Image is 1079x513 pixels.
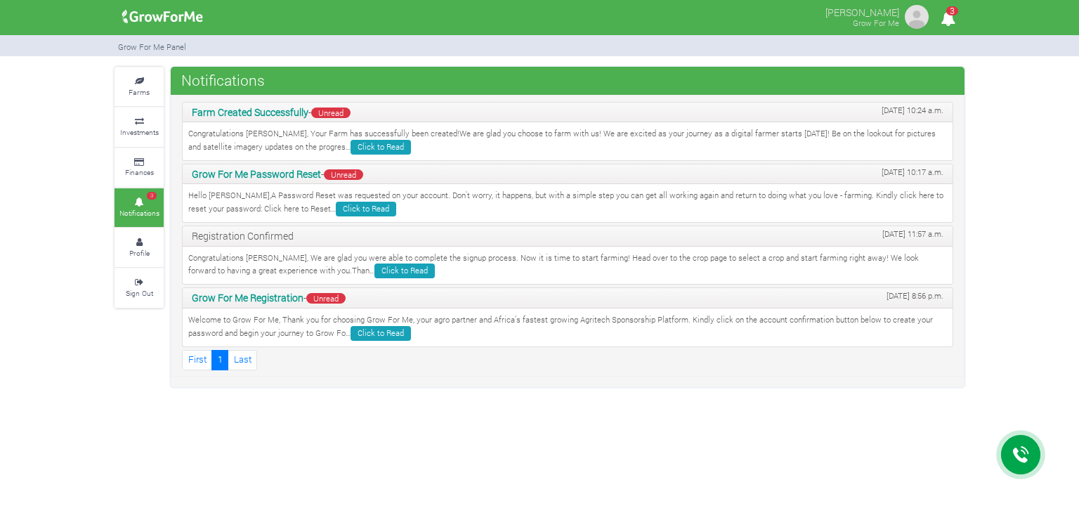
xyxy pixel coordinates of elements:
b: Grow For Me Password Reset [192,167,321,181]
span: [DATE] 8:56 p.m. [887,290,943,302]
a: Sign Out [115,268,164,307]
a: Last [228,350,257,370]
span: [DATE] 10:17 a.m. [882,167,943,178]
p: Hello [PERSON_NAME],A Password Reset was requested on your account. Don't worry, it happens, but ... [188,190,947,216]
small: Investments [120,127,159,137]
span: [DATE] 10:24 a.m. [882,105,943,117]
span: 3 [946,6,958,15]
a: Investments [115,108,164,146]
p: Congratulations [PERSON_NAME], Your Farm has successfully been created!We are glad you choose to ... [188,128,947,155]
span: Unread [324,169,363,180]
a: Click to Read [374,264,435,278]
a: 3 Notifications [115,188,164,227]
span: [DATE] 11:57 a.m. [882,228,943,240]
a: Farms [115,67,164,106]
span: Unread [306,293,346,304]
span: Notifications [178,66,268,94]
p: - [192,167,943,181]
span: Unread [311,108,351,118]
i: Notifications [934,3,962,34]
p: [PERSON_NAME] [825,3,899,20]
a: Click to Read [336,202,396,216]
small: Notifications [119,208,159,218]
b: Grow For Me Registration [192,291,303,304]
p: - [192,290,943,305]
b: Farm Created Successfully [192,105,308,119]
a: Click to Read [351,326,411,341]
img: growforme image [117,3,208,31]
a: Finances [115,148,164,187]
a: First [182,350,212,370]
small: Grow For Me Panel [118,41,186,52]
small: Sign Out [126,288,153,298]
small: Finances [125,167,154,177]
p: Registration Confirmed [192,228,943,243]
small: Grow For Me [853,18,899,28]
small: Farms [129,87,150,97]
a: 1 [211,350,228,370]
p: Congratulations [PERSON_NAME], We are glad you were able to complete the signup process. Now it i... [188,252,947,279]
img: growforme image [903,3,931,31]
a: Profile [115,228,164,267]
a: 3 [934,13,962,27]
p: Welcome to Grow For Me, Thank you for choosing Grow For Me, your agro partner and Africa’s fastes... [188,314,947,341]
span: 3 [147,192,157,200]
p: - [192,105,943,119]
a: Click to Read [351,140,411,155]
small: Profile [129,248,150,258]
nav: Page Navigation [182,350,953,370]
